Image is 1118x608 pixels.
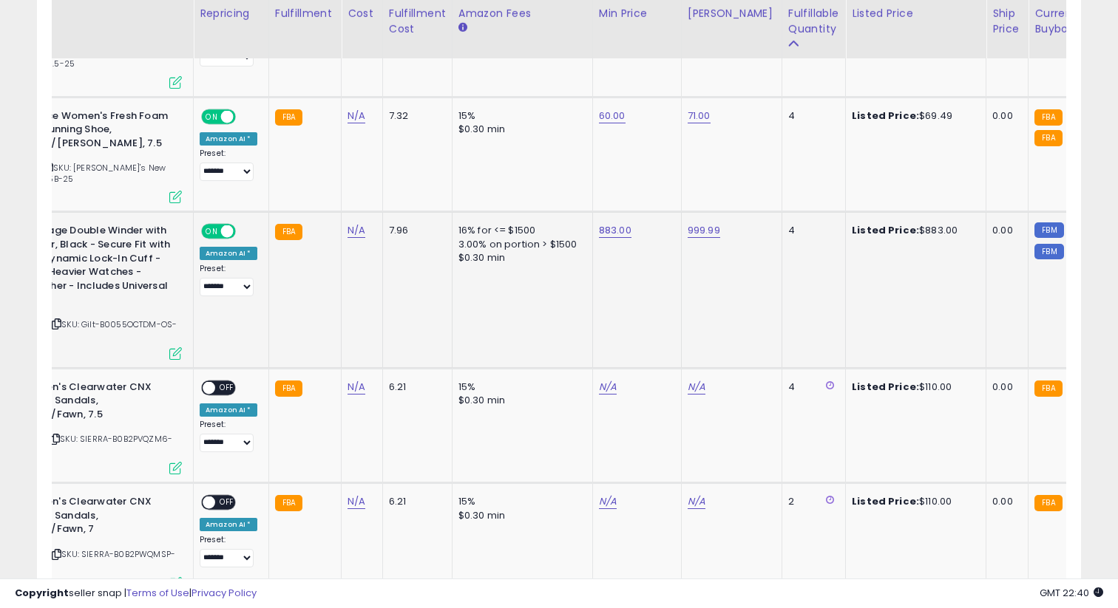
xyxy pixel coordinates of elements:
span: OFF [234,225,257,238]
div: Amazon AI * [200,403,257,417]
b: Listed Price: [852,109,919,123]
b: Listed Price: [852,380,919,394]
div: 15% [458,109,581,123]
a: N/A [348,380,365,394]
div: 0.00 [992,224,1017,237]
div: 0.00 [992,109,1017,123]
div: Fulfillable Quantity [788,6,839,37]
span: 2025-09-9 22:40 GMT [1040,586,1103,600]
div: $0.30 min [458,251,581,264]
div: seller snap | | [15,587,257,601]
span: OFF [234,110,257,123]
div: 3.00% on portion > $1500 [458,238,581,251]
small: FBA [1034,109,1062,126]
div: Amazon AI * [200,518,257,531]
div: Amazon AI * [200,132,257,146]
div: Amazon Fees [458,6,586,21]
b: Listed Price: [852,494,919,508]
small: FBM [1034,244,1063,259]
a: 71.00 [688,109,711,123]
a: 60.00 [599,109,626,123]
a: 999.99 [688,223,720,238]
div: Fulfillment [275,6,335,21]
div: Fulfillment Cost [389,6,446,37]
small: FBA [275,380,302,397]
div: 15% [458,380,581,394]
span: ON [203,225,221,238]
div: $883.00 [852,224,975,237]
div: Cost [348,6,376,21]
strong: Copyright [15,586,69,600]
div: Min Price [599,6,675,21]
div: 16% for <= $1500 [458,224,581,237]
div: 4 [788,109,834,123]
div: $110.00 [852,380,975,394]
a: N/A [348,223,365,238]
div: $0.30 min [458,394,581,407]
div: 7.32 [389,109,441,123]
a: N/A [688,380,705,394]
div: 4 [788,224,834,237]
div: 0.00 [992,380,1017,394]
small: FBA [1034,130,1062,146]
div: $110.00 [852,495,975,508]
small: FBA [275,224,302,240]
a: N/A [348,494,365,509]
small: FBA [275,495,302,511]
div: Ship Price [992,6,1022,37]
div: Preset: [200,535,257,568]
span: 110 [1066,380,1078,394]
a: Terms of Use [126,586,189,600]
span: OFF [215,381,239,394]
small: FBA [1034,495,1062,511]
div: Listed Price [852,6,980,21]
div: Preset: [200,420,257,453]
div: 4 [788,380,834,394]
div: 15% [458,495,581,508]
div: 6.21 [389,380,441,394]
a: N/A [688,494,705,509]
small: FBM [1034,222,1063,238]
div: [PERSON_NAME] [688,6,776,21]
div: Preset: [200,148,257,182]
div: 6.21 [389,495,441,508]
span: OFF [215,496,239,509]
a: N/A [348,109,365,123]
span: 110 [1066,494,1078,508]
span: 69.49 [1066,129,1094,143]
span: ON [203,110,221,123]
div: $0.30 min [458,123,581,136]
a: 883.00 [599,223,631,238]
a: N/A [599,380,617,394]
div: $0.30 min [458,509,581,522]
div: Amazon AI * [200,247,257,260]
span: 64.86 [1066,109,1094,123]
div: 0.00 [992,495,1017,508]
a: Privacy Policy [192,586,257,600]
div: Preset: [200,264,257,297]
small: Amazon Fees. [458,21,467,35]
div: 7.96 [389,224,441,237]
small: FBA [1034,380,1062,397]
a: N/A [599,494,617,509]
small: FBA [275,109,302,126]
div: Repricing [200,6,262,21]
div: Current Buybox Price [1034,6,1111,37]
div: $69.49 [852,109,975,123]
div: 2 [788,495,834,508]
b: Listed Price: [852,223,919,237]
